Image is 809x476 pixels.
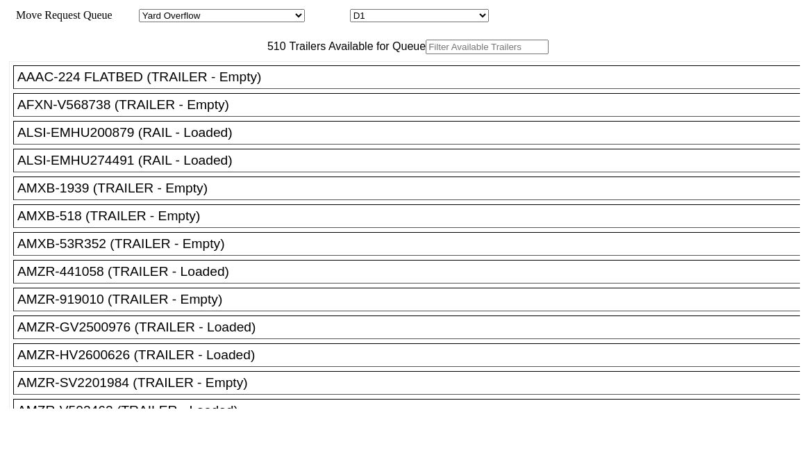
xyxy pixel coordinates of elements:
div: AMXB-518 (TRAILER - Empty) [17,208,808,224]
span: Move Request Queue [9,9,112,21]
span: Location [308,9,347,21]
div: AMZR-SV2201984 (TRAILER - Empty) [17,375,808,391]
div: AMXB-1939 (TRAILER - Empty) [17,181,808,196]
div: AMZR-441058 (TRAILER - Loaded) [17,264,808,279]
div: AMZR-GV2500976 (TRAILER - Loaded) [17,320,808,335]
div: AMZR-HV2600626 (TRAILER - Loaded) [17,347,808,363]
div: AFXN-V568738 (TRAILER - Empty) [17,97,808,113]
span: Trailers Available for Queue [286,40,426,52]
div: AAAC-224 FLATBED (TRAILER - Empty) [17,69,808,85]
div: ALSI-EMHU200879 (RAIL - Loaded) [17,125,808,140]
input: Filter Available Trailers [426,40,549,54]
div: ALSI-EMHU274491 (RAIL - Loaded) [17,153,808,168]
span: 510 [260,40,286,52]
div: AMXB-53R352 (TRAILER - Empty) [17,236,808,252]
div: AMZR-919010 (TRAILER - Empty) [17,292,808,307]
span: Area [115,9,136,21]
div: AMZR-V502462 (TRAILER - Loaded) [17,403,808,418]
